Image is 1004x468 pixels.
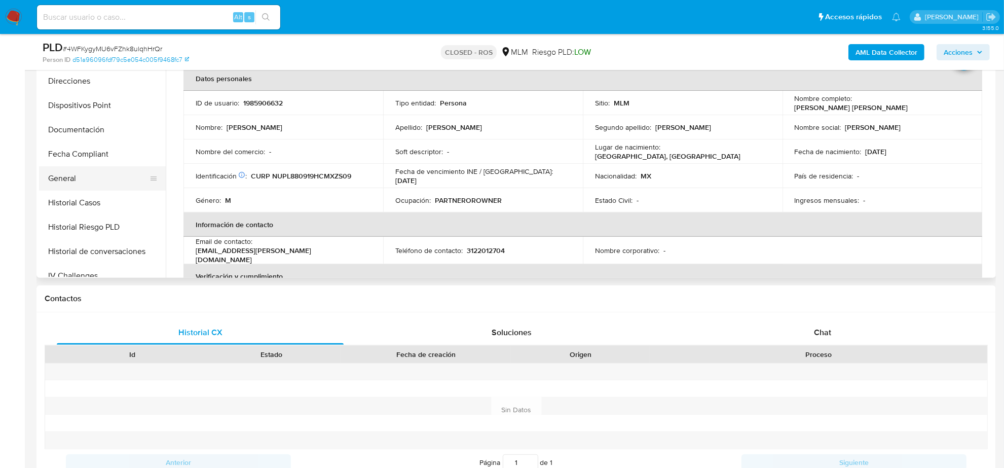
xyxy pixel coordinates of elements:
[550,457,553,467] span: 1
[595,123,651,132] p: Segundo apellido :
[37,11,280,24] input: Buscar usuario o caso...
[614,98,629,107] p: MLM
[856,44,917,60] b: AML Data Collector
[641,171,651,181] p: MX
[574,46,591,58] span: LOW
[269,147,271,156] p: -
[196,196,221,205] p: Género :
[795,147,862,156] p: Fecha de nacimiento :
[39,142,166,166] button: Fecha Compliant
[395,123,422,132] p: Apellido :
[595,98,610,107] p: Sitio :
[501,47,528,58] div: MLM
[196,171,247,181] p: Identificación :
[447,147,449,156] p: -
[395,147,443,156] p: Soft descriptor :
[866,147,887,156] p: [DATE]
[196,98,239,107] p: ID de usuario :
[937,44,990,60] button: Acciones
[395,196,431,205] p: Ocupación :
[39,118,166,142] button: Documentación
[395,246,463,255] p: Teléfono de contacto :
[518,349,643,359] div: Origen
[986,12,996,22] a: Salir
[864,196,866,205] p: -
[227,123,282,132] p: [PERSON_NAME]
[858,171,860,181] p: -
[795,196,860,205] p: Ingresos mensuales :
[441,45,497,59] p: CLOSED - ROS
[435,196,502,205] p: PARTNEROROWNER
[209,349,333,359] div: Estado
[814,327,831,338] span: Chat
[39,215,166,239] button: Historial Riesgo PLD
[395,176,417,185] p: [DATE]
[178,327,222,338] span: Historial CX
[225,196,231,205] p: M
[595,142,660,152] p: Lugar de nacimiento :
[892,13,901,21] a: Notificaciones
[426,123,482,132] p: [PERSON_NAME]
[595,196,633,205] p: Estado Civil :
[70,349,195,359] div: Id
[848,44,924,60] button: AML Data Collector
[43,39,63,55] b: PLD
[39,264,166,288] button: IV Challenges
[196,246,367,264] p: [EMAIL_ADDRESS][PERSON_NAME][DOMAIN_NAME]
[595,246,659,255] p: Nombre corporativo :
[795,123,841,132] p: Nombre social :
[795,171,853,181] p: País de residencia :
[395,167,553,176] p: Fecha de vencimiento INE / [GEOGRAPHIC_DATA] :
[925,12,982,22] p: cesar.gonzalez@mercadolibre.com.mx
[795,103,908,112] p: [PERSON_NAME] [PERSON_NAME]
[395,98,436,107] p: Tipo entidad :
[655,123,711,132] p: [PERSON_NAME]
[467,246,505,255] p: 3122012704
[39,191,166,215] button: Historial Casos
[595,171,637,181] p: Nacionalidad :
[255,10,276,24] button: search-icon
[657,349,980,359] div: Proceso
[39,166,158,191] button: General
[63,44,162,54] span: # 4WFKygyMU6vFZhk8ulqhHrQr
[39,239,166,264] button: Historial de conversaciones
[248,12,251,22] span: s
[243,98,283,107] p: 1985906632
[825,12,882,22] span: Accesos rápidos
[196,123,222,132] p: Nombre :
[348,349,504,359] div: Fecha de creación
[637,196,639,205] p: -
[595,152,740,161] p: [GEOGRAPHIC_DATA], [GEOGRAPHIC_DATA]
[196,237,252,246] p: Email de contacto :
[234,12,242,22] span: Alt
[944,44,973,60] span: Acciones
[663,246,665,255] p: -
[845,123,901,132] p: [PERSON_NAME]
[39,69,166,93] button: Direcciones
[183,212,982,237] th: Información de contacto
[196,147,265,156] p: Nombre del comercio :
[43,55,70,64] b: Person ID
[251,171,351,181] p: CURP NUPL880919HCMXZS09
[39,93,166,118] button: Dispositivos Point
[183,264,982,289] th: Verificación y cumplimiento
[183,66,982,91] th: Datos personales
[982,24,999,32] span: 3.155.0
[492,327,532,338] span: Soluciones
[532,47,591,58] span: Riesgo PLD:
[795,94,852,103] p: Nombre completo :
[45,294,988,304] h1: Contactos
[440,98,467,107] p: Persona
[72,55,189,64] a: d51a96096fdf79c5e054c005f9468fc7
